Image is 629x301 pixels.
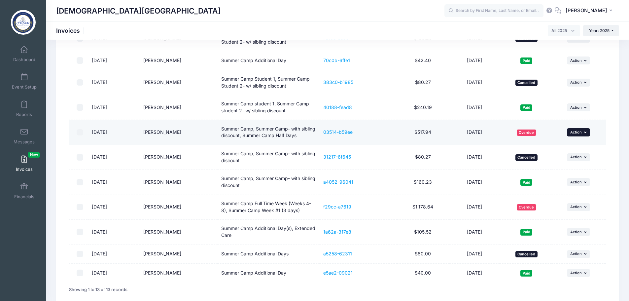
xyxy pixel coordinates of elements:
[570,251,582,256] span: Action
[567,203,590,211] button: Action
[567,250,590,258] button: Action
[515,154,538,161] span: Cancelled
[88,245,140,264] td: [DATE]
[449,70,500,95] td: [DATE]
[88,145,140,170] td: [DATE]
[567,128,590,136] button: Action
[517,204,536,210] span: Overdue
[570,271,582,275] span: Action
[397,120,449,145] td: $517.94
[570,205,582,209] span: Action
[515,80,538,86] span: Cancelled
[16,167,33,172] span: Invoices
[567,56,590,64] button: Action
[567,79,590,87] button: Action
[449,195,500,220] td: [DATE]
[567,153,590,161] button: Action
[520,229,532,235] span: Paid
[570,58,582,63] span: Action
[140,245,218,264] td: [PERSON_NAME]
[140,95,218,120] td: [PERSON_NAME]
[218,120,320,145] td: Summer Camp, Summer Camp- with sibling discount, Summer Camp Half Days
[397,95,449,120] td: $240.19
[397,220,449,245] td: $105.52
[140,51,218,70] td: [PERSON_NAME]
[548,25,580,36] span: All 2025
[570,180,582,184] span: Action
[449,120,500,145] td: [DATE]
[218,95,320,120] td: Summer Camp student 1, Summer Camp student 2- w/ sibling discount
[56,3,221,19] h1: [DEMOGRAPHIC_DATA][GEOGRAPHIC_DATA]
[140,70,218,95] td: [PERSON_NAME]
[323,129,353,135] a: 03514-b59ee
[567,269,590,277] button: Action
[9,42,40,65] a: Dashboard
[218,264,320,282] td: Summer Camp Additional Day
[14,139,35,145] span: Messages
[520,179,532,185] span: Paid
[566,7,607,14] span: [PERSON_NAME]
[88,195,140,220] td: [DATE]
[88,170,140,195] td: [DATE]
[140,170,218,195] td: [PERSON_NAME]
[218,70,320,95] td: Summer Camp Student 1, Summer Camp Student 2- w/ sibling discount
[140,195,218,220] td: [PERSON_NAME]
[449,264,500,282] td: [DATE]
[520,104,532,111] span: Paid
[218,145,320,170] td: Summer Camp, Summer Camp- with sibling discount
[520,270,532,276] span: Paid
[449,170,500,195] td: [DATE]
[323,179,353,185] a: a4052-96041
[12,84,37,90] span: Event Setup
[397,264,449,282] td: $40.00
[88,51,140,70] td: [DATE]
[551,28,567,34] span: All 2025
[13,57,35,62] span: Dashboard
[583,25,619,36] button: Year: 2025
[397,70,449,95] td: $80.27
[323,270,353,276] a: e5ae2-09021
[397,51,449,70] td: $42.40
[88,120,140,145] td: [DATE]
[323,79,353,85] a: 383c0-b1985
[218,195,320,220] td: Summer Camp Full Time Week (Weeks 4-8), Summer Camp Week #1 (3 days)
[88,264,140,282] td: [DATE]
[397,170,449,195] td: $160.23
[570,105,582,110] span: Action
[449,95,500,120] td: [DATE]
[218,245,320,264] td: Summer Camp Additional Days
[323,204,351,209] a: f29cc-a7619
[570,230,582,234] span: Action
[323,251,352,256] a: a5258-62311
[397,245,449,264] td: $80.00
[140,264,218,282] td: [PERSON_NAME]
[589,28,610,33] span: Year: 2025
[397,145,449,170] td: $80.27
[515,251,538,257] span: Cancelled
[9,70,40,93] a: Event Setup
[397,195,449,220] td: $1,178.64
[323,57,350,63] a: 70c0b-6ffe1
[567,228,590,236] button: Action
[11,10,36,35] img: All Saints' Episcopal School
[28,152,40,158] span: New
[56,27,86,34] h1: Invoices
[517,130,536,136] span: Overdue
[14,194,34,200] span: Financials
[567,103,590,111] button: Action
[69,282,127,297] div: Showing 1 to 13 of 13 records
[449,245,500,264] td: [DATE]
[9,179,40,203] a: Financials
[9,152,40,175] a: InvoicesNew
[9,125,40,148] a: Messages
[323,104,352,110] a: 40188-fead8
[88,95,140,120] td: [DATE]
[567,178,590,186] button: Action
[9,97,40,120] a: Reports
[140,120,218,145] td: [PERSON_NAME]
[88,220,140,245] td: [DATE]
[16,112,32,117] span: Reports
[449,51,500,70] td: [DATE]
[88,70,140,95] td: [DATE]
[520,57,532,64] span: Paid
